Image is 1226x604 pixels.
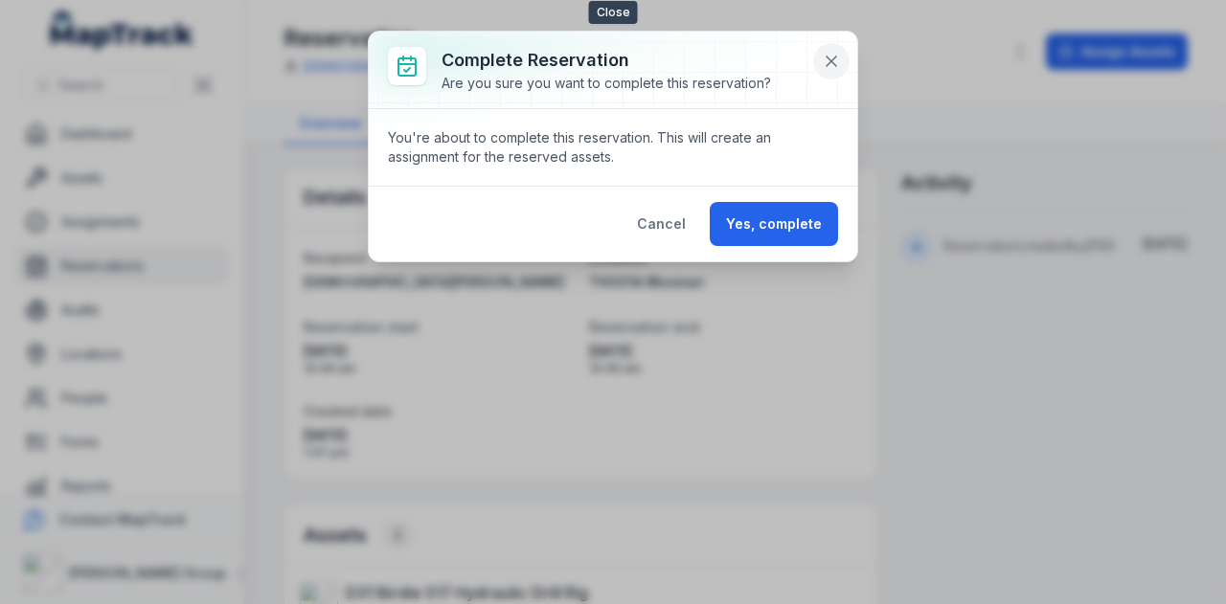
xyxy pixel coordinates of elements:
[621,202,702,246] button: Cancel
[442,47,771,74] h3: Complete Reservation
[710,202,838,246] button: Yes, complete
[442,74,771,93] div: Are you sure you want to complete this reservation?
[388,128,838,167] span: You're about to complete this reservation. This will create an assignment for the reserved assets.
[589,1,638,24] span: Close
